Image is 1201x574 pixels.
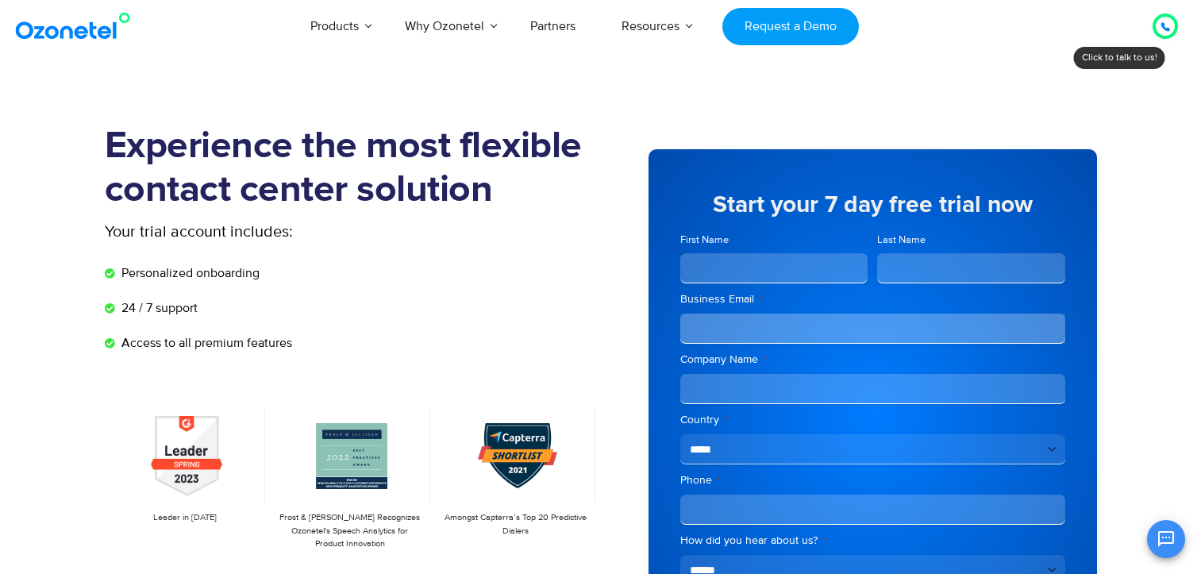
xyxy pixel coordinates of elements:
[680,352,1065,368] label: Company Name
[1147,520,1185,558] button: Open chat
[680,193,1065,217] h5: Start your 7 day free trial now
[680,472,1065,488] label: Phone
[722,8,858,45] a: Request a Demo
[105,220,482,244] p: Your trial account includes:
[877,233,1065,248] label: Last Name
[117,264,260,283] span: Personalized onboarding
[113,511,257,525] p: Leader in [DATE]
[105,125,601,212] h1: Experience the most flexible contact center solution
[443,511,587,537] p: Amongst Capterra’s Top 20 Predictive Dialers
[117,299,198,318] span: 24 / 7 support
[680,291,1065,307] label: Business Email
[680,233,868,248] label: First Name
[680,533,1065,549] label: How did you hear about us?
[680,412,1065,428] label: Country
[278,511,422,551] p: Frost & [PERSON_NAME] Recognizes Ozonetel's Speech Analytics for Product Innovation
[117,333,292,352] span: Access to all premium features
